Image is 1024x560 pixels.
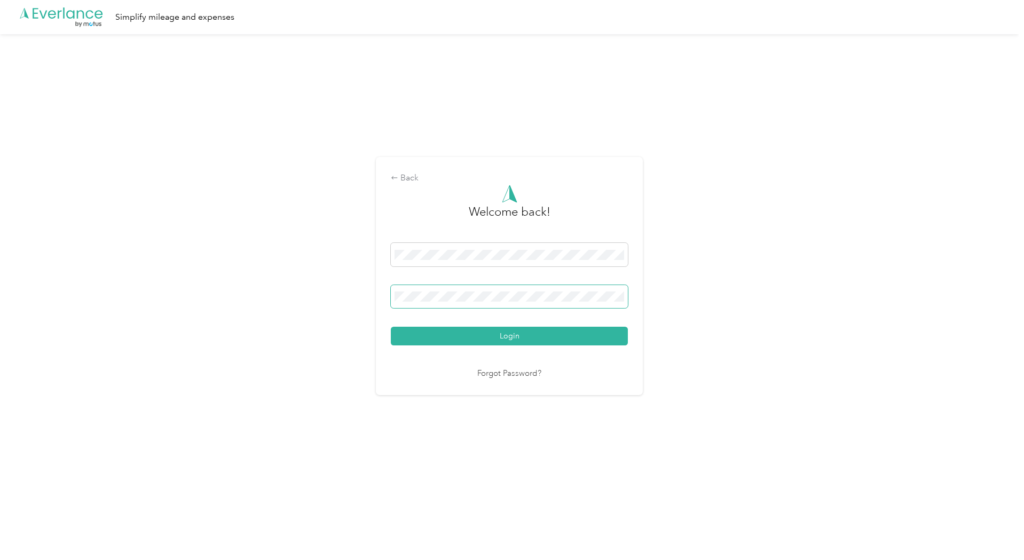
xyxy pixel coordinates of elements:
[477,368,541,380] a: Forgot Password?
[115,11,234,24] div: Simplify mileage and expenses
[964,500,1024,560] iframe: Everlance-gr Chat Button Frame
[391,327,628,345] button: Login
[469,203,550,232] h3: greeting
[391,172,628,185] div: Back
